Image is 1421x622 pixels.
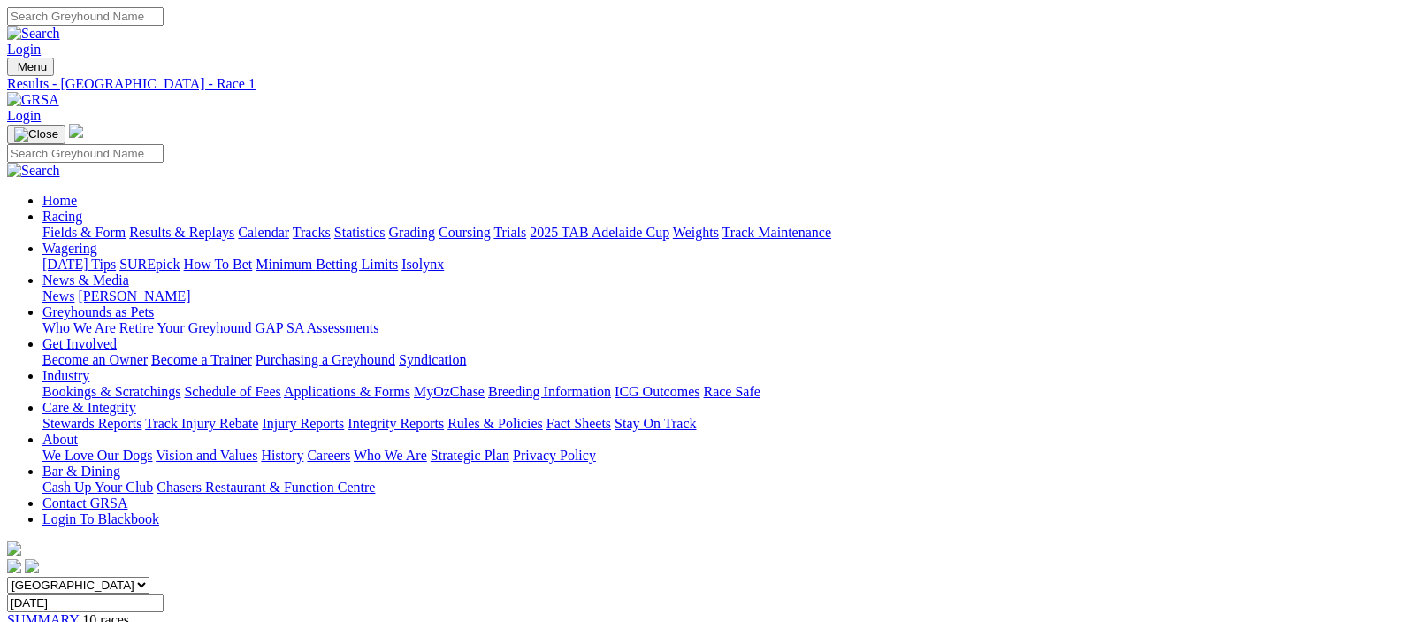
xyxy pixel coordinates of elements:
[354,448,427,463] a: Who We Are
[256,257,398,272] a: Minimum Betting Limits
[307,448,350,463] a: Careers
[256,352,395,367] a: Purchasing a Greyhound
[42,225,1414,241] div: Racing
[7,144,164,163] input: Search
[238,225,289,240] a: Calendar
[119,257,180,272] a: SUREpick
[334,225,386,240] a: Statistics
[513,448,596,463] a: Privacy Policy
[42,400,136,415] a: Care & Integrity
[7,42,41,57] a: Login
[284,384,410,399] a: Applications & Forms
[42,209,82,224] a: Racing
[7,541,21,556] img: logo-grsa-white.png
[261,448,303,463] a: History
[42,384,1414,400] div: Industry
[145,416,258,431] a: Track Injury Rebate
[615,416,696,431] a: Stay On Track
[293,225,331,240] a: Tracks
[42,288,74,303] a: News
[488,384,611,399] a: Breeding Information
[256,320,379,335] a: GAP SA Assessments
[42,480,1414,495] div: Bar & Dining
[42,352,1414,368] div: Get Involved
[7,594,164,612] input: Select date
[401,257,444,272] a: Isolynx
[7,26,60,42] img: Search
[42,288,1414,304] div: News & Media
[157,480,375,495] a: Chasers Restaurant & Function Centre
[42,304,154,319] a: Greyhounds as Pets
[18,60,47,73] span: Menu
[151,352,252,367] a: Become a Trainer
[7,7,164,26] input: Search
[42,448,152,463] a: We Love Our Dogs
[42,225,126,240] a: Fields & Form
[184,257,253,272] a: How To Bet
[493,225,526,240] a: Trials
[42,432,78,447] a: About
[546,416,611,431] a: Fact Sheets
[184,384,280,399] a: Schedule of Fees
[530,225,669,240] a: 2025 TAB Adelaide Cup
[7,58,54,76] button: Toggle navigation
[703,384,760,399] a: Race Safe
[42,336,117,351] a: Get Involved
[389,225,435,240] a: Grading
[14,127,58,142] img: Close
[7,108,41,123] a: Login
[7,92,59,108] img: GRSA
[42,352,148,367] a: Become an Owner
[722,225,831,240] a: Track Maintenance
[7,559,21,573] img: facebook.svg
[25,559,39,573] img: twitter.svg
[447,416,543,431] a: Rules & Policies
[7,125,65,144] button: Toggle navigation
[42,257,1414,273] div: Wagering
[42,320,116,335] a: Who We Are
[42,511,159,526] a: Login To Blackbook
[42,257,116,272] a: [DATE] Tips
[615,384,699,399] a: ICG Outcomes
[7,76,1414,92] a: Results - [GEOGRAPHIC_DATA] - Race 1
[673,225,719,240] a: Weights
[119,320,252,335] a: Retire Your Greyhound
[42,464,120,479] a: Bar & Dining
[42,495,127,511] a: Contact GRSA
[439,225,491,240] a: Coursing
[414,384,485,399] a: MyOzChase
[42,448,1414,464] div: About
[156,448,257,463] a: Vision and Values
[42,320,1414,336] div: Greyhounds as Pets
[7,163,60,179] img: Search
[42,241,97,256] a: Wagering
[42,480,153,495] a: Cash Up Your Club
[69,124,83,138] img: logo-grsa-white.png
[262,416,344,431] a: Injury Reports
[129,225,234,240] a: Results & Replays
[399,352,466,367] a: Syndication
[78,288,190,303] a: [PERSON_NAME]
[42,368,89,383] a: Industry
[431,448,509,463] a: Strategic Plan
[42,416,1414,432] div: Care & Integrity
[42,384,180,399] a: Bookings & Scratchings
[42,273,129,288] a: News & Media
[42,193,77,208] a: Home
[42,416,141,431] a: Stewards Reports
[348,416,444,431] a: Integrity Reports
